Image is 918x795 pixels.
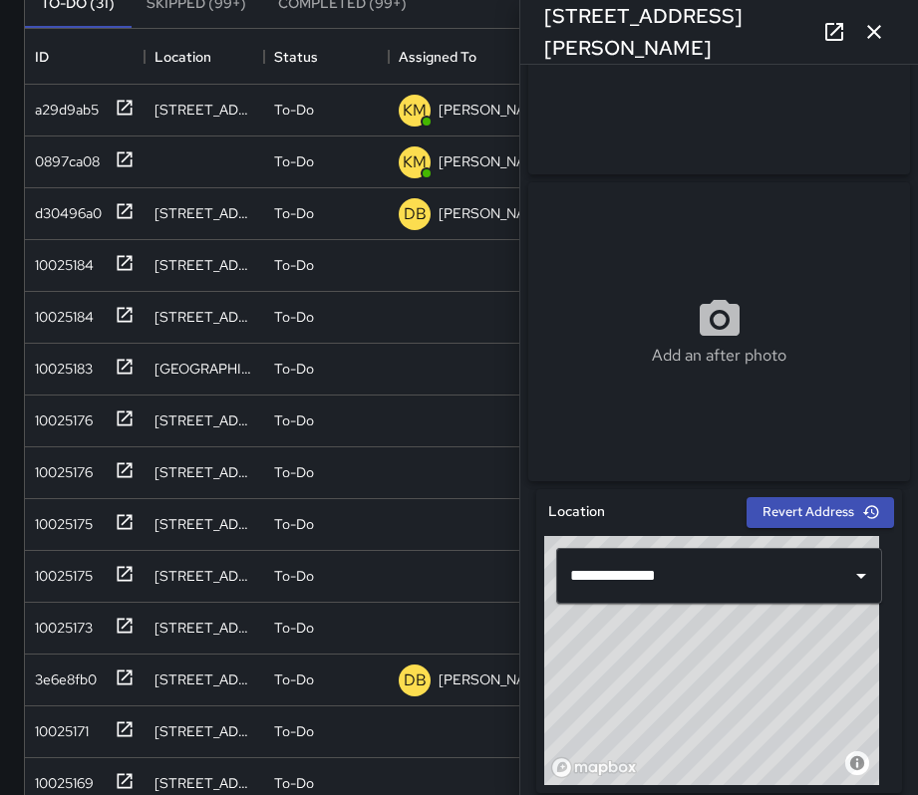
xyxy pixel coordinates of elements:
[27,351,93,379] div: 10025183
[154,307,254,327] div: 22 Russ Street
[274,359,314,379] p: To-Do
[35,29,49,85] div: ID
[154,773,254,793] div: 96 Lafayette Street
[274,773,314,793] p: To-Do
[27,713,89,741] div: 10025171
[27,662,97,689] div: 3e6e8fb0
[27,92,99,120] div: a29d9ab5
[145,29,264,85] div: Location
[274,618,314,638] p: To-Do
[403,99,427,123] p: KM
[389,29,588,85] div: Assigned To
[439,151,551,171] p: [PERSON_NAME]
[27,454,93,482] div: 10025176
[274,307,314,327] p: To-Do
[27,143,100,171] div: 0897ca08
[274,29,318,85] div: Status
[274,255,314,275] p: To-Do
[274,669,314,689] p: To-Do
[27,610,93,638] div: 10025173
[154,29,211,85] div: Location
[154,410,254,430] div: 575 10th Street
[27,299,94,327] div: 10025184
[25,29,145,85] div: ID
[154,203,254,223] div: 46a Langton Street
[264,29,389,85] div: Status
[274,721,314,741] p: To-Do
[154,514,254,534] div: 230 8th Street
[27,506,93,534] div: 10025175
[274,151,314,171] p: To-Do
[404,202,427,226] p: DB
[154,255,254,275] div: 22 Russ Street
[154,566,254,586] div: 214 Clara Street
[154,359,254,379] div: 526 Natoma Street
[403,150,427,174] p: KM
[27,402,93,430] div: 10025176
[439,203,551,223] p: [PERSON_NAME]
[274,462,314,482] p: To-Do
[154,721,254,741] div: 788 Minna Street
[274,566,314,586] p: To-Do
[439,100,551,120] p: [PERSON_NAME]
[274,410,314,430] p: To-Do
[154,669,254,689] div: 743 Minna Street
[439,669,551,689] p: [PERSON_NAME]
[154,100,254,120] div: 428 11th Street
[274,203,314,223] p: To-Do
[154,462,254,482] div: 334 Harriet Street
[27,765,94,793] div: 10025169
[274,100,314,120] p: To-Do
[27,247,94,275] div: 10025184
[27,558,93,586] div: 10025175
[404,668,427,692] p: DB
[399,29,476,85] div: Assigned To
[27,195,102,223] div: d30496a0
[154,618,254,638] div: 788 Minna Street
[274,514,314,534] p: To-Do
